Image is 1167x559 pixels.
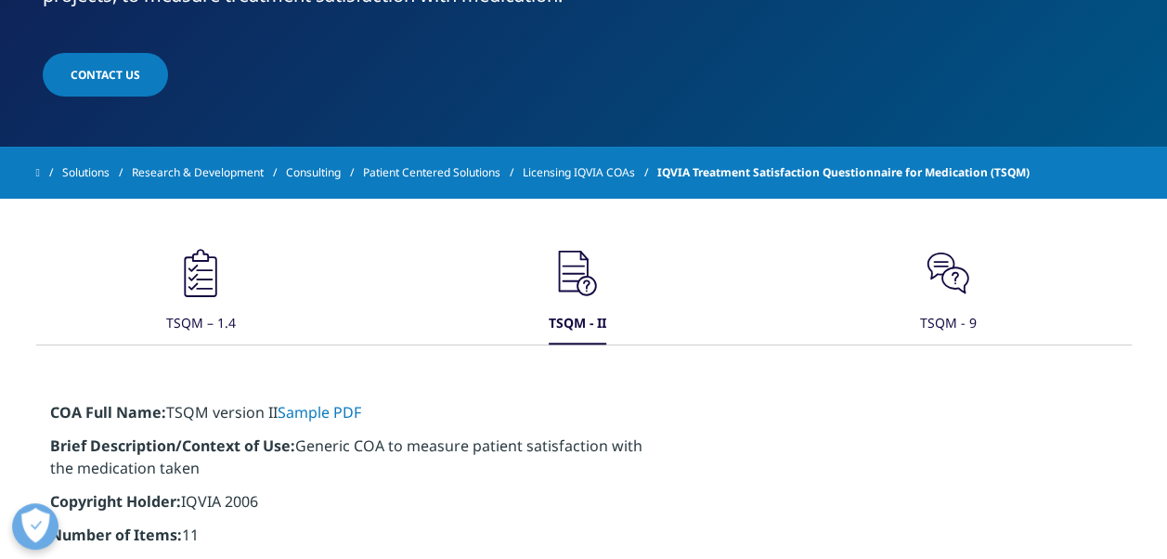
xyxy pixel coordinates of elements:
div: TSQM - II [549,305,606,344]
strong: COA Full Name: [50,402,166,422]
button: TSQM - 9 [916,245,976,344]
p: Generic COA to measure patient satisfaction with the medication taken [50,435,643,490]
a: Solutions [62,156,132,189]
a: Consulting [286,156,363,189]
a: Patient Centered Solutions [363,156,523,189]
strong: Copyright Holder: [50,491,181,512]
a: Licensing IQVIA COAs [523,156,657,189]
strong: Number of Items: [50,525,182,545]
strong: Brief Description/Context of Use: [50,435,295,456]
p: IQVIA 2006 [50,490,643,524]
div: TSQM – 1.4 [166,305,236,344]
div: TSQM - 9 [919,305,976,344]
a: Research & Development [132,156,286,189]
button: Präferenzen öffnen [12,503,58,550]
button: TSQM – 1.4 [163,245,236,344]
a: Contact us [43,53,168,97]
button: TSQM - II [546,245,606,344]
p: 11 [50,524,643,557]
span: IQVIA Treatment Satisfaction Questionnaire for Medication (TSQM) [657,156,1030,189]
p: TSQM version II [50,401,643,435]
span: Contact us [71,67,140,83]
a: Sample PDF [278,402,361,422]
